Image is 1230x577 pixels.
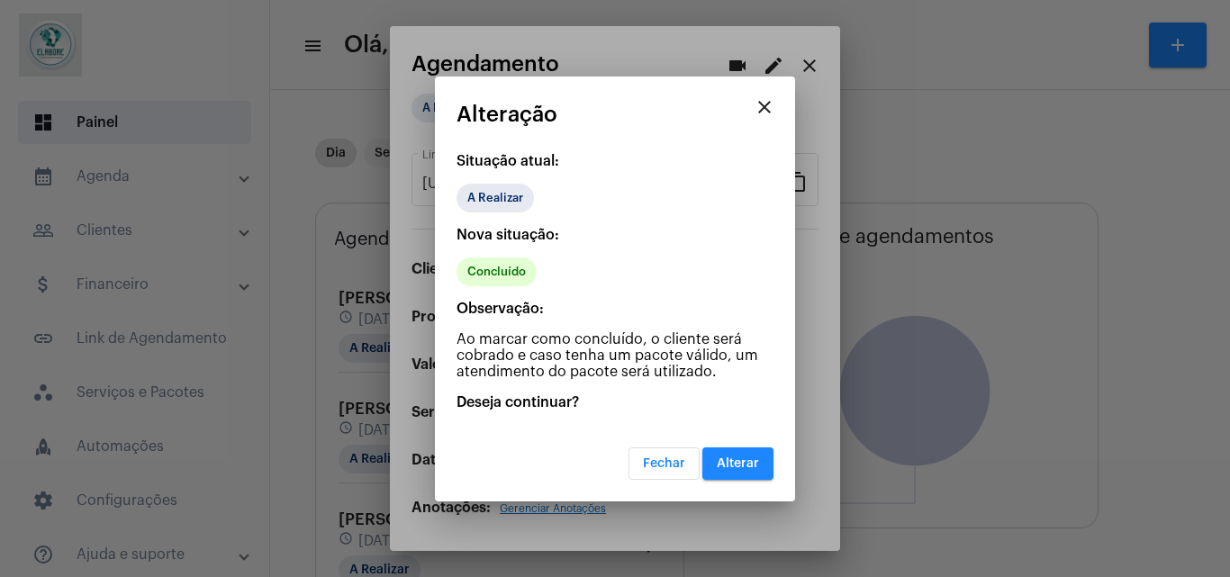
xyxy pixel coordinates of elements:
p: Nova situação: [457,227,773,243]
span: Fechar [643,457,685,470]
span: Alteração [457,103,557,126]
mat-icon: close [754,96,775,118]
mat-chip: A Realizar [457,184,534,212]
p: Deseja continuar? [457,394,773,410]
p: Observação: [457,301,773,317]
p: Ao marcar como concluído, o cliente será cobrado e caso tenha um pacote válido, um atendimento do... [457,331,773,380]
span: Alterar [717,457,759,470]
p: Situação atual: [457,153,773,169]
mat-chip: Concluído [457,257,537,286]
button: Fechar [629,447,700,480]
button: Alterar [702,447,773,480]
